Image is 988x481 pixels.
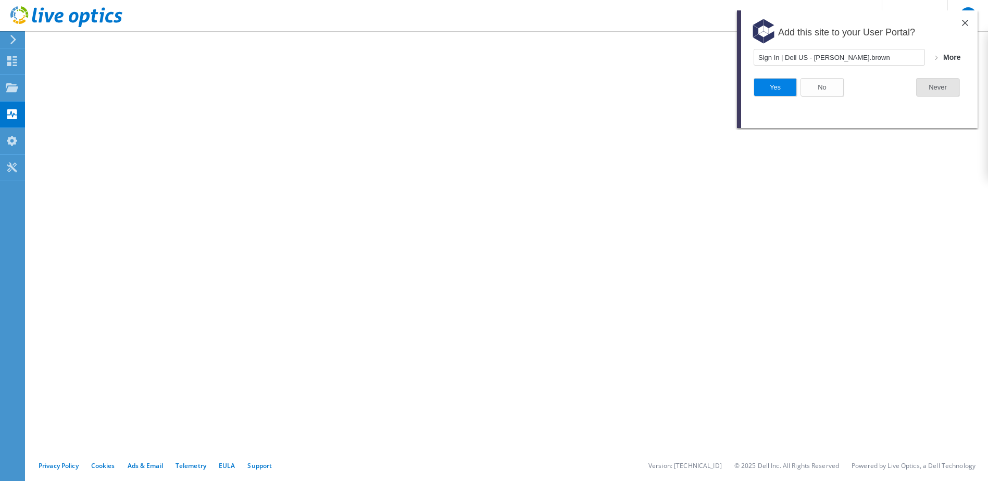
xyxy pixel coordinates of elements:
a: Telemetry [176,461,206,470]
a: Ads & Email [128,461,163,470]
a: Support [247,461,272,470]
span: More [222,43,239,51]
a: Privacy Policy [39,461,79,470]
span: GB [960,7,977,24]
img: svg+xml;base64,PD94bWwgdmVyc2lvbj0iMS4wIiBlbmNvZGluZz0iVVRGLTgiPz4KPHN2ZyB3aWR0aD0iNDhweCIgaGVpZ2... [30,8,55,33]
img: 366kdW7bZf5IgGNA5d8FYPGppdBqSHtUB08xHy6BdXA+5T2R62QLwqgAAAABJRU5ErkJggg== [241,9,247,16]
img: OUAAAAldEVYdGRhdGU6bW9kaWZ5ADIwMTgtMDItMDZUMjI6MjY6MDYrMDE6MDCabkRZAAAAGXRFWHRTb2Z0d2FyZQB3d3cuaW... [213,45,217,49]
a: Cookies [91,461,115,470]
span: Add this site to your User Portal? [57,17,194,27]
button: Yes [32,68,76,86]
li: Powered by Live Optics, a Dell Technology [852,461,976,470]
li: © 2025 Dell Inc. All Rights Reserved [734,461,839,470]
button: Never [195,68,238,86]
button: No [79,68,122,86]
li: Version: [TECHNICAL_ID] [648,461,722,470]
a: EULA [219,461,235,470]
